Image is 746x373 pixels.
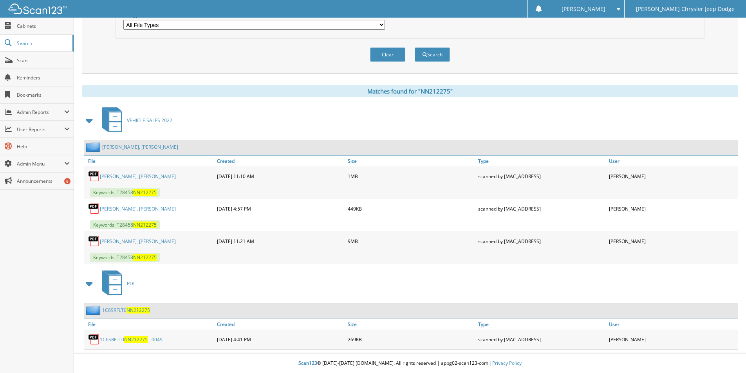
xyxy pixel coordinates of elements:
div: scanned by [MAC_ADDRESS] [476,233,607,249]
div: [PERSON_NAME] [607,233,738,249]
a: Size [346,319,477,330]
span: Admin Menu [17,160,64,167]
span: Scan123 [298,360,317,366]
img: PDF.png [88,235,100,247]
a: File [84,156,215,166]
a: User [607,319,738,330]
div: [DATE] 11:10 AM [215,168,346,184]
div: [DATE] 4:57 PM [215,201,346,216]
div: Matches found for "NN212275" [82,85,738,97]
div: 269KB [346,332,477,347]
button: Clear [370,47,405,62]
span: Scan [17,57,70,64]
button: Search [415,47,450,62]
img: PDF.png [88,333,100,345]
img: folder2.png [86,305,102,315]
span: NN212275 [124,336,148,343]
a: Privacy Policy [492,360,522,366]
span: Announcements [17,178,70,184]
span: Search [17,40,69,47]
a: Created [215,156,346,166]
div: 1MB [346,168,477,184]
div: [DATE] 11:21 AM [215,233,346,249]
span: [PERSON_NAME] Chrysler Jeep Dodge [636,7,735,11]
div: [PERSON_NAME] [607,332,738,347]
div: 9MB [346,233,477,249]
div: [PERSON_NAME] [607,168,738,184]
a: [PERSON_NAME], [PERSON_NAME] [100,173,176,180]
div: © [DATE]-[DATE] [DOMAIN_NAME]. All rights reserved | appg02-scan123-com | [74,354,746,373]
span: Keywords: T28458 [90,188,160,197]
a: PDI [98,268,134,299]
div: scanned by [MAC_ADDRESS] [476,201,607,216]
a: 1C6SRFLT0NN212275__0049 [100,336,163,343]
span: Reminders [17,74,70,81]
iframe: Chat Widget [707,335,746,373]
div: scanned by [MAC_ADDRESS] [476,332,607,347]
span: User Reports [17,126,64,133]
span: NN212275 [133,189,157,196]
img: folder2.png [86,142,102,152]
div: [DATE] 4:41 PM [215,332,346,347]
span: NN212275 [133,254,157,261]
a: VEHICLE SALES 2022 [98,105,172,136]
a: [PERSON_NAME], [PERSON_NAME] [100,205,176,212]
a: Size [346,156,477,166]
a: [PERSON_NAME], [PERSON_NAME] [102,144,178,150]
span: Cabinets [17,23,70,29]
a: Created [215,319,346,330]
div: [PERSON_NAME] [607,201,738,216]
a: [PERSON_NAME], [PERSON_NAME] [100,238,176,245]
span: Keywords: T28458 [90,253,160,262]
span: NN212275 [133,222,157,228]
a: Type [476,156,607,166]
span: NN212275 [126,307,150,314]
div: 6 [64,178,70,184]
div: scanned by [MAC_ADDRESS] [476,168,607,184]
img: PDF.png [88,170,100,182]
a: Type [476,319,607,330]
span: VEHICLE SALES 2022 [127,117,172,124]
span: PDI [127,280,134,287]
a: File [84,319,215,330]
span: Help [17,143,70,150]
a: 1C6SRFLT0NN212275 [102,307,150,314]
a: User [607,156,738,166]
img: PDF.png [88,203,100,214]
img: scan123-logo-white.svg [8,4,67,14]
span: Bookmarks [17,92,70,98]
div: 449KB [346,201,477,216]
span: [PERSON_NAME] [562,7,605,11]
span: Admin Reports [17,109,64,115]
span: Keywords: T28458 [90,220,160,229]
